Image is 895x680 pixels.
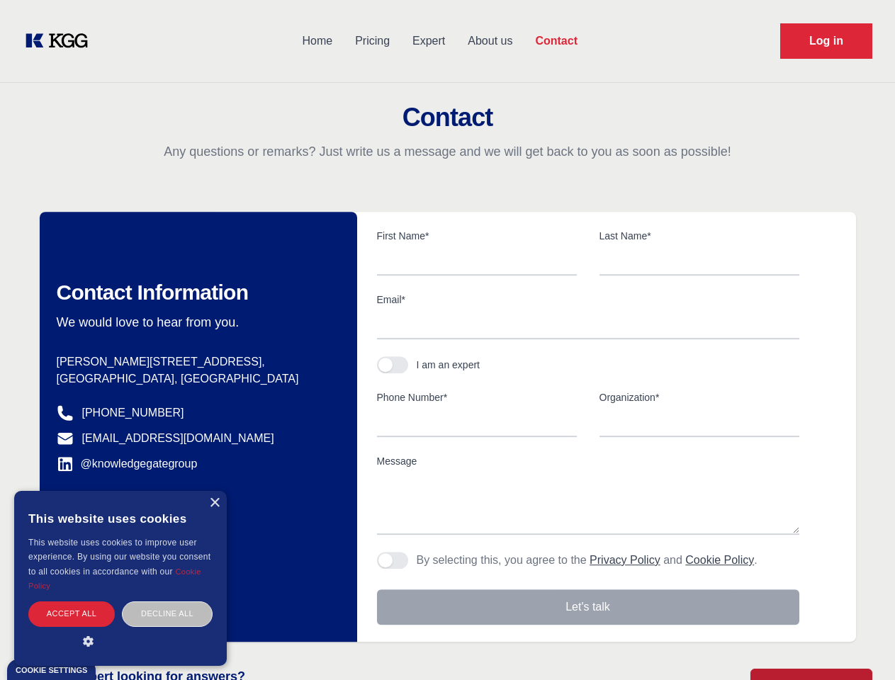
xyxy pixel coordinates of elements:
[82,404,184,421] a: [PHONE_NUMBER]
[377,390,577,404] label: Phone Number*
[600,229,799,243] label: Last Name*
[456,23,524,59] a: About us
[17,143,878,160] p: Any questions or remarks? Just write us a message and we will get back to you as soon as possible!
[344,23,401,59] a: Pricing
[28,601,115,626] div: Accept all
[209,498,220,509] div: Close
[401,23,456,59] a: Expert
[417,358,480,372] div: I am an expert
[57,353,334,370] p: [PERSON_NAME][STREET_ADDRESS],
[16,667,87,674] div: Cookie settings
[57,314,334,331] p: We would love to hear from you.
[377,293,799,307] label: Email*
[82,430,274,447] a: [EMAIL_ADDRESS][DOMAIN_NAME]
[377,454,799,468] label: Message
[377,589,799,625] button: Let's talk
[57,455,198,472] a: @knowledgegategroup
[417,552,758,569] p: By selecting this, you agree to the and .
[28,538,210,577] span: This website uses cookies to improve user experience. By using our website you consent to all coo...
[28,501,213,535] div: This website uses cookies
[28,567,201,590] a: Cookie Policy
[291,23,344,59] a: Home
[780,23,872,59] a: Request Demo
[824,612,895,680] iframe: Chat Widget
[590,554,660,566] a: Privacy Policy
[685,554,754,566] a: Cookie Policy
[122,601,213,626] div: Decline all
[524,23,589,59] a: Contact
[57,370,334,387] p: [GEOGRAPHIC_DATA], [GEOGRAPHIC_DATA]
[57,280,334,305] h2: Contact Information
[17,103,878,132] h2: Contact
[600,390,799,404] label: Organization*
[377,229,577,243] label: First Name*
[23,30,99,52] a: KOL Knowledge Platform: Talk to Key External Experts (KEE)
